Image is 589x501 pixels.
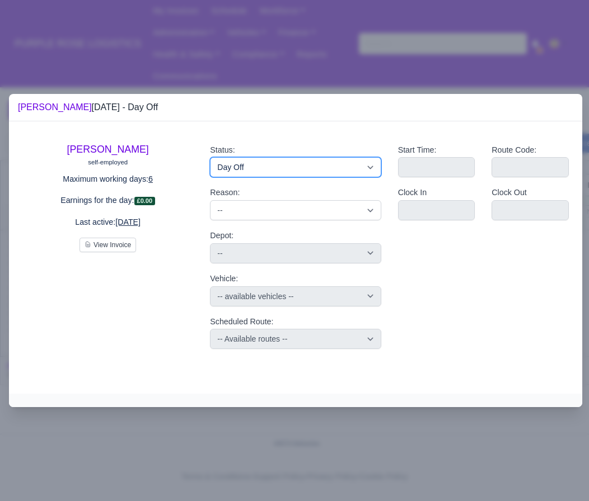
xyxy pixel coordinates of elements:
a: [PERSON_NAME] [67,144,149,155]
label: Depot: [210,229,233,242]
div: [DATE] - Day Off [18,101,158,114]
label: Clock Out [492,186,527,199]
label: Scheduled Route: [210,315,273,328]
u: [DATE] [115,218,141,226]
p: Last active: [22,216,193,229]
button: View Invoice [80,238,136,252]
label: Route Code: [492,144,536,157]
label: Status: [210,144,235,157]
u: 6 [148,174,153,183]
label: Reason: [210,186,240,199]
label: Vehicle: [210,272,238,285]
small: self-employed [88,159,128,166]
label: Start Time: [398,144,437,157]
iframe: Chat Widget [533,447,589,501]
span: £0.00 [134,197,156,205]
label: Clock In [398,186,427,199]
a: [PERSON_NAME] [18,102,92,112]
p: Earnings for the day: [22,194,193,207]
p: Maximum working days: [22,173,193,186]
